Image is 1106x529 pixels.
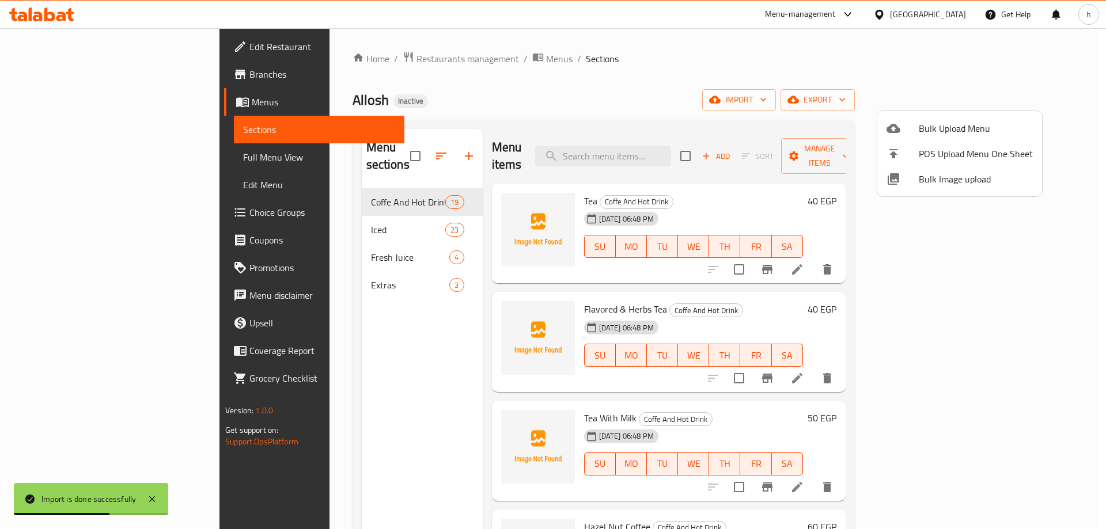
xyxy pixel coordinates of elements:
span: POS Upload Menu One Sheet [919,147,1033,161]
div: Import is done successfully [41,493,136,505]
li: Upload bulk menu [877,116,1042,141]
span: Bulk Upload Menu [919,121,1033,135]
span: Bulk Image upload [919,172,1033,186]
li: POS Upload Menu One Sheet [877,141,1042,166]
